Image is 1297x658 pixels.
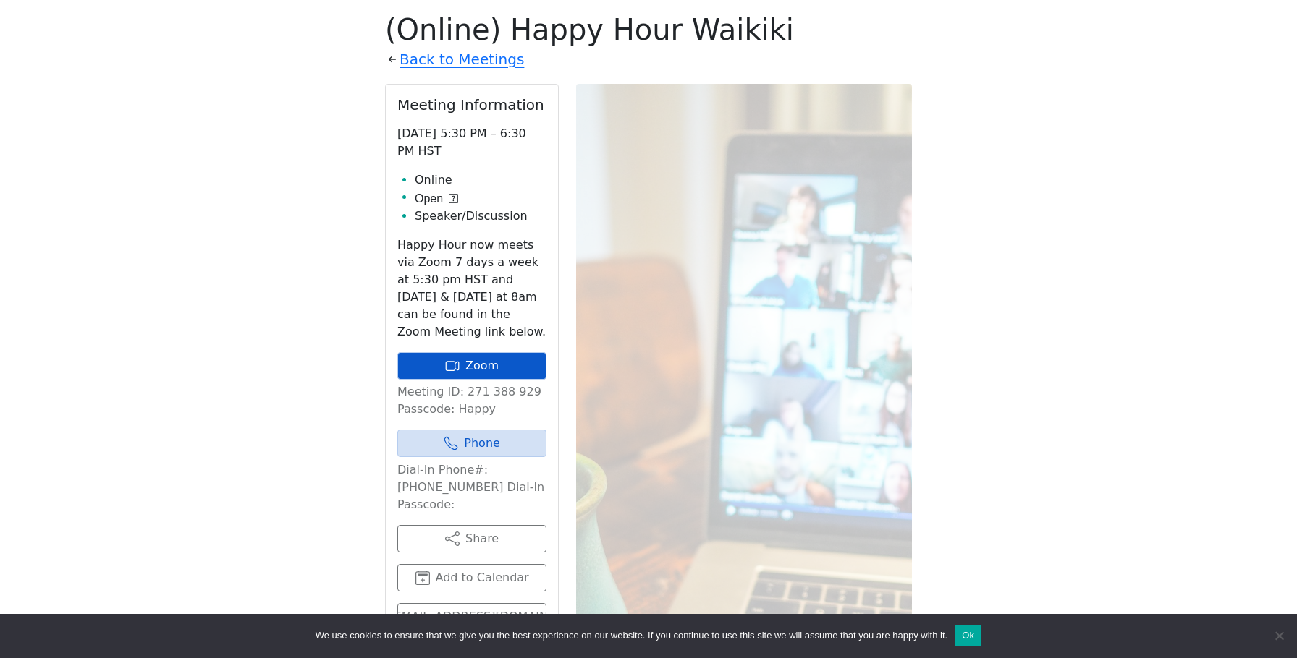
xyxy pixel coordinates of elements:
li: Speaker/Discussion [415,208,546,225]
p: Dial-In Phone#: [PHONE_NUMBER] Dial-In Passcode: [397,461,546,513]
h1: (Online) Happy Hour Waikiki [385,12,912,47]
a: Phone [397,430,546,457]
button: Add to Calendar [397,564,546,591]
span: No [1272,628,1286,643]
a: Zoom [397,352,546,380]
a: Back to Meetings [400,47,524,72]
p: Meeting ID: 271 388 929 Passcode: Happy [397,383,546,418]
p: [DATE] 5:30 PM – 6:30 PM HST [397,125,546,160]
span: Open [415,190,443,208]
li: Online [415,171,546,189]
a: [URL][EMAIL_ADDRESS][DOMAIN_NAME] [397,603,546,631]
p: Happy Hour now meets via Zoom 7 days a week at 5:30 pm HST and [DATE] & [DATE] at 8am can be foun... [397,236,546,341]
h2: Meeting Information [397,96,546,114]
button: Ok [955,625,981,646]
button: Open [415,190,458,208]
button: Share [397,525,546,552]
span: We use cookies to ensure that we give you the best experience on our website. If you continue to ... [316,628,947,643]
